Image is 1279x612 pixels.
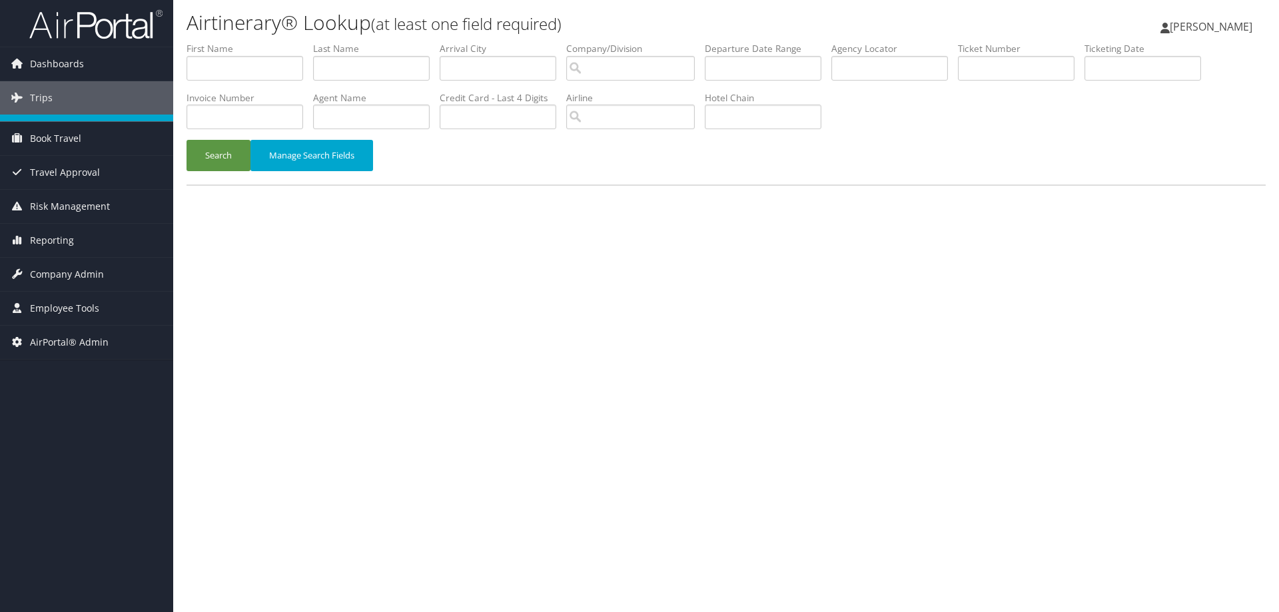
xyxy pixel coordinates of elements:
label: Airline [566,91,705,105]
span: Company Admin [30,258,104,291]
span: Travel Approval [30,156,100,189]
label: Ticket Number [958,42,1084,55]
span: Book Travel [30,122,81,155]
small: (at least one field required) [371,13,562,35]
span: AirPortal® Admin [30,326,109,359]
label: Credit Card - Last 4 Digits [440,91,566,105]
span: Employee Tools [30,292,99,325]
span: Reporting [30,224,74,257]
label: Departure Date Range [705,42,831,55]
img: airportal-logo.png [29,9,163,40]
a: [PERSON_NAME] [1160,7,1266,47]
h1: Airtinerary® Lookup [187,9,906,37]
button: Search [187,140,250,171]
label: Company/Division [566,42,705,55]
label: Last Name [313,42,440,55]
label: Agent Name [313,91,440,105]
label: First Name [187,42,313,55]
label: Arrival City [440,42,566,55]
span: Risk Management [30,190,110,223]
label: Agency Locator [831,42,958,55]
label: Hotel Chain [705,91,831,105]
span: Dashboards [30,47,84,81]
span: [PERSON_NAME] [1170,19,1252,34]
button: Manage Search Fields [250,140,373,171]
label: Invoice Number [187,91,313,105]
label: Ticketing Date [1084,42,1211,55]
span: Trips [30,81,53,115]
